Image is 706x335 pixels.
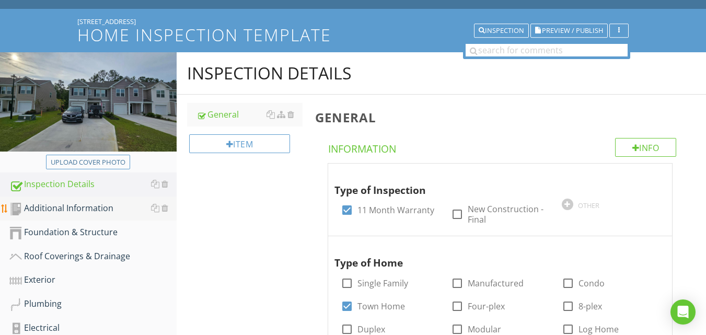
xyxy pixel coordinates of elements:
div: Type of Inspection [334,168,649,198]
input: search for comments [466,44,628,56]
label: New Construction - Final [468,204,549,225]
div: Info [615,138,677,157]
label: 8-plex [578,301,602,311]
div: OTHER [578,201,599,210]
label: Manufactured [468,278,524,288]
div: Type of Home [334,240,649,271]
div: Plumbing [9,297,177,311]
button: Upload cover photo [46,155,130,169]
div: [STREET_ADDRESS] [77,17,629,26]
div: Roof Coverings & Drainage [9,250,177,263]
div: Upload cover photo [51,157,125,168]
div: Inspection Details [187,63,352,84]
label: Town Home [357,301,405,311]
label: Four-plex [468,301,505,311]
div: Open Intercom Messenger [670,299,696,325]
a: Inspection [474,25,529,34]
button: Inspection [474,24,529,38]
label: Single Family [357,278,408,288]
div: Exterior [9,273,177,287]
h4: Information [328,138,676,156]
label: Condo [578,278,605,288]
button: Preview / Publish [530,24,608,38]
div: Inspection [479,27,524,34]
div: Inspection Details [9,178,177,191]
label: Log Home [578,324,619,334]
h1: Home Inspection Template [77,26,629,44]
label: 11 Month Warranty [357,205,434,215]
div: Additional Information [9,202,177,215]
div: Electrical [9,321,177,335]
span: Preview / Publish [542,27,603,34]
div: Item [189,134,290,153]
div: Foundation & Structure [9,226,177,239]
h3: General [315,110,689,124]
a: Preview / Publish [530,25,608,34]
div: General [196,108,303,121]
label: Duplex [357,324,385,334]
label: Modular [468,324,501,334]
